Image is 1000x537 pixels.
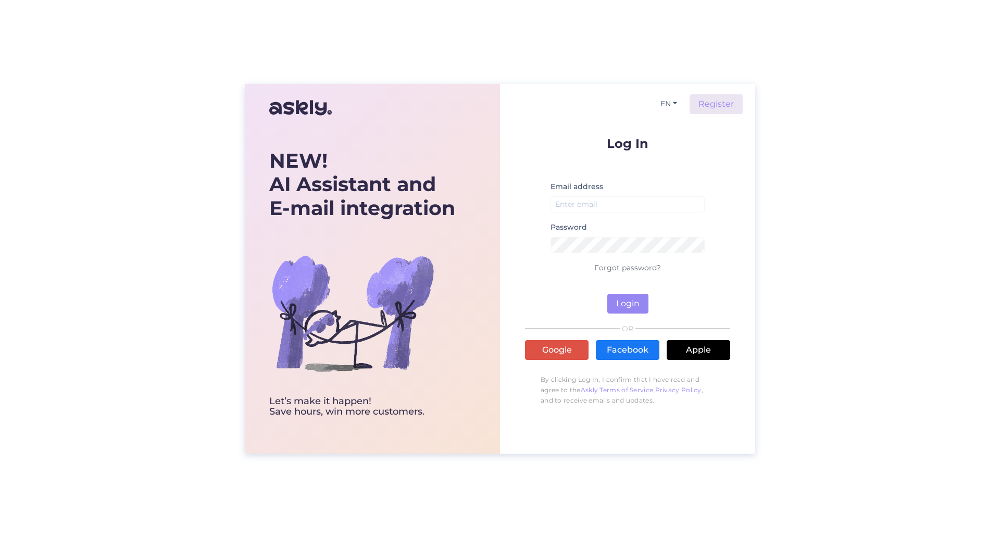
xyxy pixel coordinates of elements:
[607,294,648,314] button: Login
[269,148,328,173] b: NEW!
[667,340,730,360] a: Apple
[596,340,659,360] a: Facebook
[269,95,332,120] img: Askly
[525,369,730,411] p: By clicking Log In, I confirm that I have read and agree to the , , and to receive emails and upd...
[620,325,635,332] span: OR
[551,196,705,213] input: Enter email
[551,181,603,192] label: Email address
[269,230,436,396] img: bg-askly
[656,96,681,111] button: EN
[525,137,730,150] p: Log In
[581,386,654,394] a: Askly Terms of Service
[551,222,587,233] label: Password
[690,94,743,114] a: Register
[655,386,702,394] a: Privacy Policy
[525,340,589,360] a: Google
[269,149,455,220] div: AI Assistant and E-mail integration
[594,263,661,272] a: Forgot password?
[269,396,455,417] div: Let’s make it happen! Save hours, win more customers.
